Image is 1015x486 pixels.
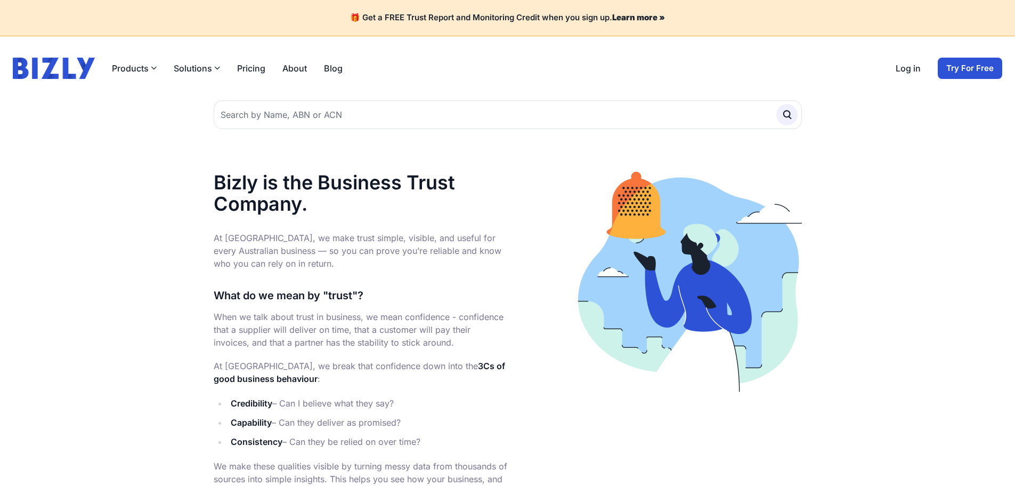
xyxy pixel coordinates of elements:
button: Solutions [174,62,220,75]
p: When we talk about trust in business, we mean confidence - confidence that a supplier will delive... [214,310,508,349]
p: At [GEOGRAPHIC_DATA], we make trust simple, visible, and useful for every Australian business — s... [214,232,508,270]
a: Pricing [237,62,265,75]
button: Products [112,62,157,75]
a: Log in [896,62,921,75]
li: – Can I believe what they say? [228,396,508,411]
strong: Capability [231,417,272,428]
h3: What do we mean by "trust"? [214,287,508,304]
h4: 🎁 Get a FREE Trust Report and Monitoring Credit when you sign up. [13,13,1002,23]
strong: Consistency [231,436,282,447]
li: – Can they be relied on over time? [228,434,508,449]
a: About [282,62,307,75]
a: Try For Free [938,58,1002,79]
input: Search by Name, ABN or ACN [214,100,802,129]
p: At [GEOGRAPHIC_DATA], we break that confidence down into the : [214,360,508,385]
a: Learn more » [612,12,665,22]
strong: 3Cs of good business behaviour [214,361,505,384]
a: Blog [324,62,343,75]
strong: Credibility [231,398,272,409]
h1: Bizly is the Business Trust Company. [214,172,508,214]
li: – Can they deliver as promised? [228,415,508,430]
